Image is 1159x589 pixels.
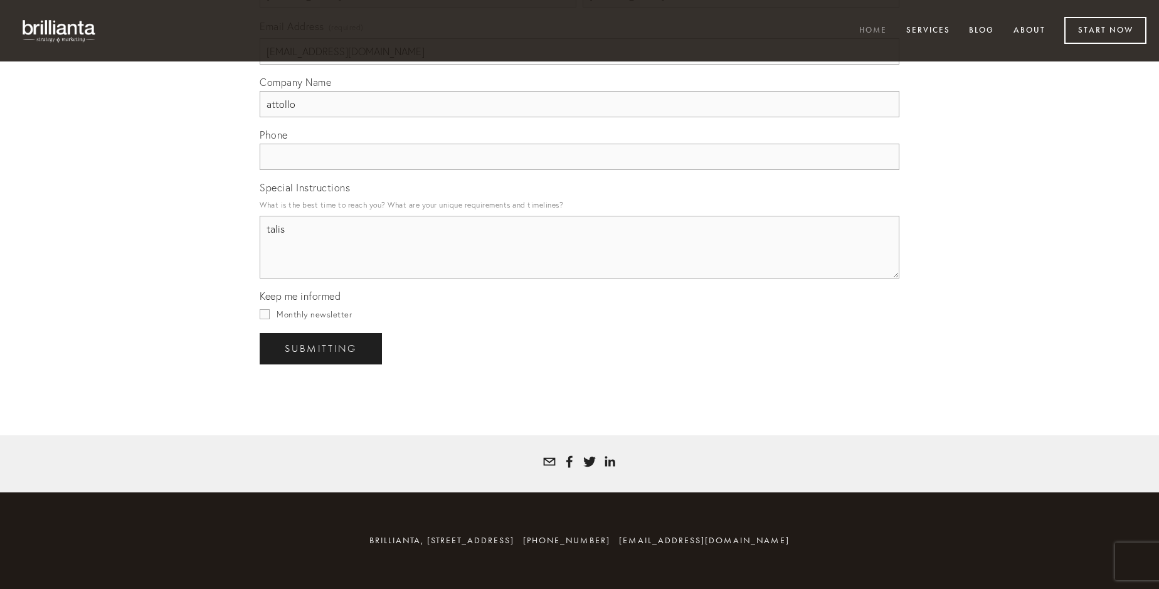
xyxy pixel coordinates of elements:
[563,455,576,468] a: Tatyana Bolotnikov White
[260,290,341,302] span: Keep me informed
[619,535,790,546] a: [EMAIL_ADDRESS][DOMAIN_NAME]
[1005,21,1054,41] a: About
[260,216,899,279] textarea: talis
[260,196,899,213] p: What is the best time to reach you? What are your unique requirements and timelines?
[603,455,616,468] a: Tatyana White
[1064,17,1146,44] a: Start Now
[898,21,958,41] a: Services
[961,21,1002,41] a: Blog
[543,455,556,468] a: tatyana@brillianta.com
[260,333,382,364] button: SubmittingSubmitting
[260,309,270,319] input: Monthly newsletter
[277,309,352,319] span: Monthly newsletter
[285,343,357,354] span: Submitting
[260,76,331,88] span: Company Name
[13,13,107,49] img: brillianta - research, strategy, marketing
[260,129,288,141] span: Phone
[260,181,350,194] span: Special Instructions
[851,21,895,41] a: Home
[523,535,610,546] span: [PHONE_NUMBER]
[583,455,596,468] a: Tatyana White
[369,535,514,546] span: brillianta, [STREET_ADDRESS]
